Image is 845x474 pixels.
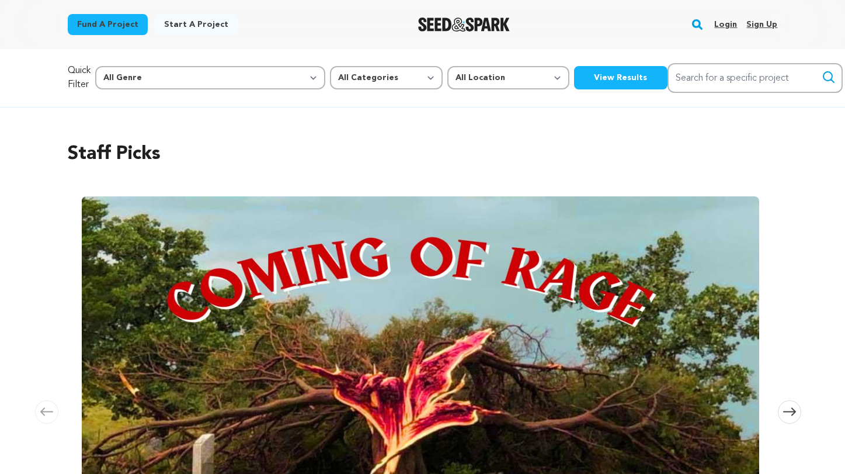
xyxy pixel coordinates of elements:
[418,18,510,32] img: Seed&Spark Logo Dark Mode
[667,63,843,93] input: Search for a specific project
[68,140,778,168] h2: Staff Picks
[155,14,238,35] a: Start a project
[68,14,148,35] a: Fund a project
[418,18,510,32] a: Seed&Spark Homepage
[68,64,91,92] p: Quick Filter
[746,15,777,34] a: Sign up
[714,15,737,34] a: Login
[574,66,667,89] button: View Results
